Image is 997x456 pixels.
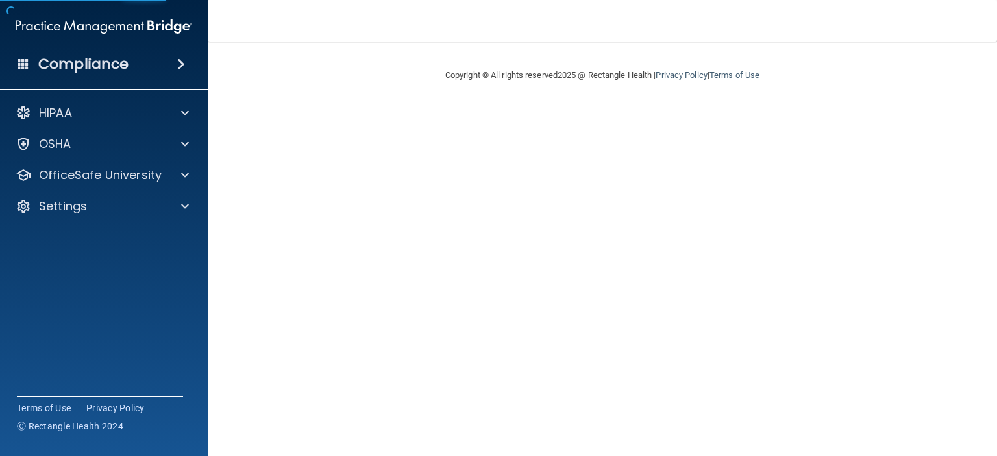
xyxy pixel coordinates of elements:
a: OfficeSafe University [16,167,189,183]
a: Privacy Policy [86,402,145,414]
div: Copyright © All rights reserved 2025 @ Rectangle Health | | [365,54,839,96]
span: Ⓒ Rectangle Health 2024 [17,420,123,433]
a: HIPAA [16,105,189,121]
a: Privacy Policy [656,70,707,80]
a: Settings [16,198,189,214]
a: Terms of Use [709,70,759,80]
a: Terms of Use [17,402,71,414]
h4: Compliance [38,55,129,73]
a: OSHA [16,136,189,152]
img: PMB logo [16,14,192,40]
p: OfficeSafe University [39,167,162,183]
p: HIPAA [39,105,72,121]
p: OSHA [39,136,71,152]
p: Settings [39,198,87,214]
